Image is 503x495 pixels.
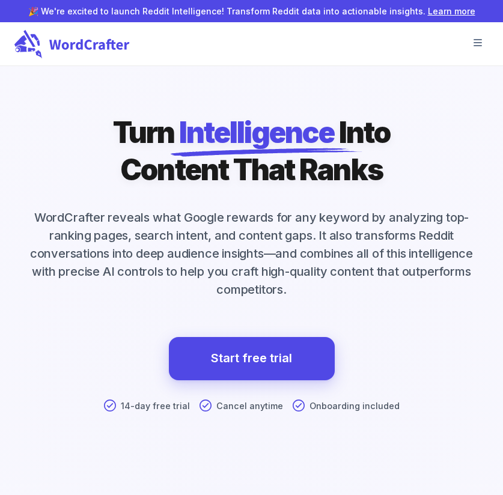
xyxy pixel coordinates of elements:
p: 14-day free trial [121,399,190,413]
a: Start free trial [169,337,335,380]
p: WordCrafter reveals what Google rewards for any keyword by analyzing top-ranking pages, search in... [14,208,489,299]
p: Onboarding included [309,399,400,413]
a: Start free trial [211,348,292,369]
a: Learn more [428,6,475,16]
span: Intelligence [179,114,334,151]
p: Cancel anytime [216,399,283,413]
h1: Turn Into Content That Ranks [113,114,391,189]
p: 🎉 We're excited to launch Reddit Intelligence! Transform Reddit data into actionable insights. [19,5,484,17]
